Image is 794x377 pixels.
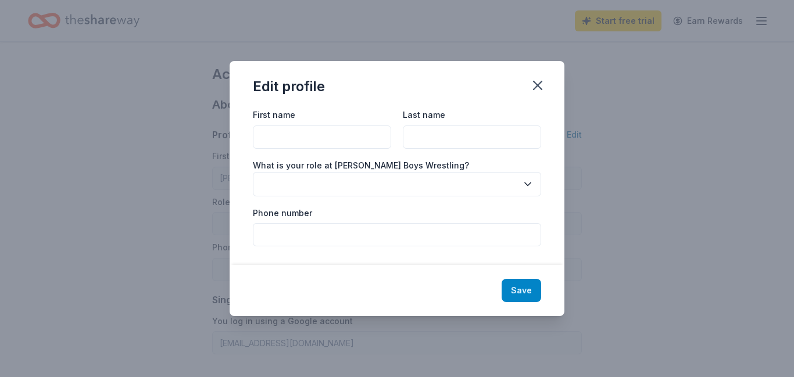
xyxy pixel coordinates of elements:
[502,279,541,302] button: Save
[253,207,312,219] label: Phone number
[253,109,295,121] label: First name
[253,77,325,96] div: Edit profile
[253,160,469,171] label: What is your role at [PERSON_NAME] Boys Wrestling?
[403,109,445,121] label: Last name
